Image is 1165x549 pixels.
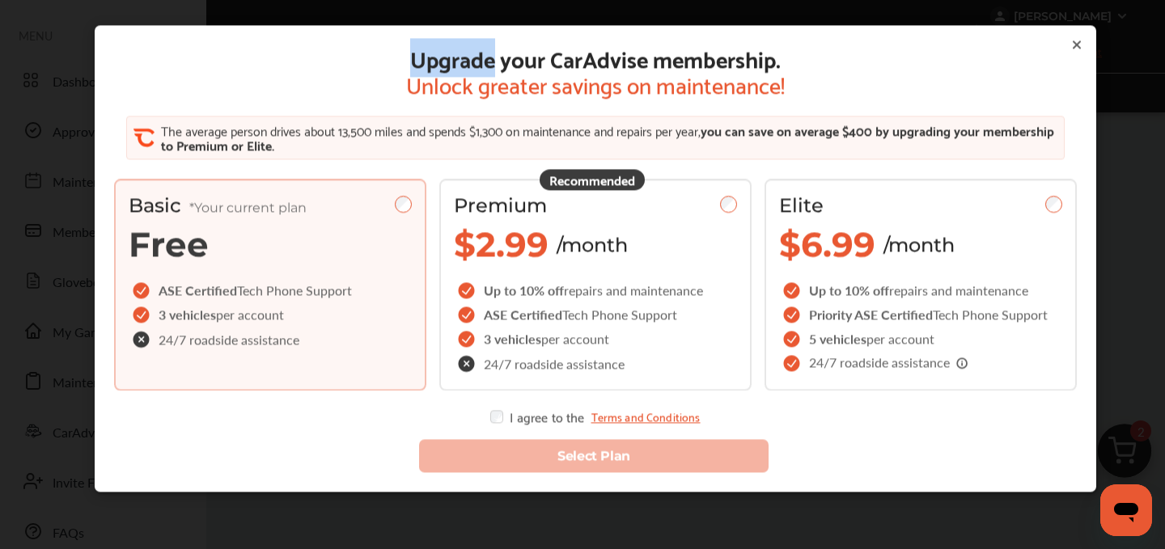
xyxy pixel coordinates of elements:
span: per account [866,329,934,348]
span: per account [541,329,609,348]
span: /month [883,233,955,256]
iframe: Button to launch messaging window [1100,484,1152,536]
span: 24/7 roadside assistance [484,357,625,370]
span: repairs and maintenance [889,281,1028,299]
span: $6.99 [779,223,875,265]
span: Tech Phone Support [237,281,352,299]
a: Terms and Conditions [591,410,701,423]
img: checkIcon.6d469ec1.svg [783,331,803,347]
img: checkIcon.6d469ec1.svg [783,282,803,298]
span: Up to 10% off [484,281,564,299]
span: Basic [129,193,307,217]
span: 24/7 roadside assistance [159,333,299,346]
span: Priority ASE Certified [809,305,933,323]
span: ASE Certified [484,305,562,323]
span: /month [557,233,628,256]
span: Free [129,223,209,265]
img: checkIcon.6d469ec1.svg [458,331,477,347]
img: check-cross-icon.c68f34ea.svg [458,355,477,372]
img: check-cross-icon.c68f34ea.svg [133,331,152,348]
span: *Your current plan [189,200,307,215]
span: Tech Phone Support [933,305,1048,323]
span: The average person drives about 13,500 miles and spends $1,300 on maintenance and repairs per year, [161,119,701,141]
span: 5 vehicles [809,329,866,348]
img: checkIcon.6d469ec1.svg [458,282,477,298]
div: I agree to the [490,410,700,423]
span: Upgrade your CarAdvise membership. [406,44,785,70]
img: checkIcon.6d469ec1.svg [783,355,803,371]
span: you can save on average $400 by upgrading your membership to Premium or Elite. [161,119,1054,155]
span: Tech Phone Support [562,305,677,323]
img: checkIcon.6d469ec1.svg [783,306,803,323]
span: per account [216,305,284,323]
span: ASE Certified [159,281,237,299]
img: checkIcon.6d469ec1.svg [458,306,477,323]
img: CA_CheckIcon.cf4f08d4.svg [133,127,155,148]
span: Up to 10% off [809,281,889,299]
span: Premium [454,193,547,217]
img: checkIcon.6d469ec1.svg [133,306,152,323]
span: 24/7 roadside assistance [809,356,969,370]
div: Recommended [540,169,645,190]
span: repairs and maintenance [564,281,703,299]
span: 3 vehicles [159,305,216,323]
span: 3 vehicles [484,329,541,348]
span: Unlock greater savings on maintenance! [406,70,785,96]
span: $2.99 [454,223,549,265]
img: checkIcon.6d469ec1.svg [133,282,152,298]
span: Elite [779,193,824,217]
